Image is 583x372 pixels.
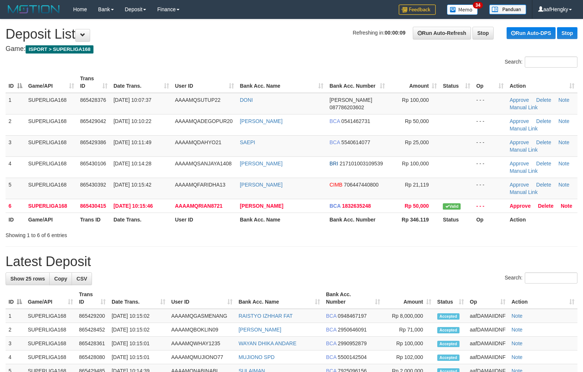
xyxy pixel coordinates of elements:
td: 5 [6,178,25,199]
span: Copy 5540614077 to clipboard [341,139,370,145]
td: SUPERLIGA168 [25,309,76,323]
a: Manual Link [510,104,538,110]
span: Copy 1832635248 to clipboard [342,203,371,209]
span: BCA [326,327,336,333]
th: Bank Acc. Number [326,213,388,226]
span: BCA [329,203,340,209]
th: Game/API: activate to sort column ascending [25,72,77,93]
td: 1 [6,309,25,323]
h1: Deposit List [6,27,577,42]
span: [DATE] 10:15:42 [113,182,151,188]
td: aafDAMAIIDNF [467,350,508,364]
a: Approve [510,203,531,209]
th: Status: activate to sort column ascending [434,288,467,309]
th: ID: activate to sort column descending [6,72,25,93]
th: Trans ID: activate to sort column ascending [76,288,109,309]
a: Note [511,327,523,333]
th: ID: activate to sort column descending [6,288,25,309]
a: Note [511,313,523,319]
h1: Latest Deposit [6,254,577,269]
span: Copy 706447440800 to clipboard [344,182,378,188]
td: SUPERLIGA168 [25,114,77,135]
td: - - - [473,114,507,135]
a: Manual Link [510,147,538,153]
input: Search: [525,272,577,284]
span: AAAAMQDAHYO21 [175,139,221,145]
th: Bank Acc. Number: activate to sort column ascending [323,288,383,309]
span: 865430392 [80,182,106,188]
a: Note [559,118,570,124]
td: SUPERLIGA168 [25,199,77,213]
span: [DATE] 10:07:37 [113,97,151,103]
span: Show 25 rows [10,276,45,282]
th: Rp 346.119 [388,213,440,226]
h4: Game: [6,45,577,53]
span: Copy [54,276,67,282]
a: [PERSON_NAME] [240,161,283,166]
a: Approve [510,182,529,188]
a: Delete [536,161,551,166]
span: AAAAMQSANJAYA1408 [175,161,232,166]
td: 2 [6,323,25,337]
span: BCA [326,354,336,360]
span: Copy 2990952879 to clipboard [338,340,367,346]
td: Rp 102,000 [383,350,434,364]
td: - - - [473,199,507,213]
a: Show 25 rows [6,272,50,285]
td: Rp 71,000 [383,323,434,337]
td: - - - [473,93,507,114]
span: [DATE] 10:11:49 [113,139,151,145]
span: Valid transaction [443,203,461,210]
td: SUPERLIGA168 [25,93,77,114]
span: Copy 0541462731 to clipboard [341,118,370,124]
span: 34 [473,2,483,9]
th: Amount: activate to sort column ascending [383,288,434,309]
th: ID [6,213,25,226]
td: 3 [6,135,25,156]
th: Game/API: activate to sort column ascending [25,288,76,309]
td: Rp 100,000 [383,337,434,350]
span: Rp 25,000 [405,139,429,145]
div: Showing 1 to 6 of 6 entries [6,229,237,239]
th: Bank Acc. Number: activate to sort column ascending [326,72,388,93]
span: Copy 087786203602 to clipboard [329,104,364,110]
span: 865430415 [80,203,106,209]
span: Accepted [437,355,460,361]
a: CSV [72,272,92,285]
th: User ID [172,213,237,226]
td: SUPERLIGA168 [25,350,76,364]
span: AAAAMQSUTUP22 [175,97,221,103]
td: 6 [6,199,25,213]
a: Note [511,354,523,360]
th: Date Trans.: activate to sort column ascending [111,72,172,93]
a: Approve [510,139,529,145]
td: 865429200 [76,309,109,323]
span: CIMB [329,182,342,188]
td: aafDAMAIIDNF [467,309,508,323]
span: [DATE] 10:10:22 [113,118,151,124]
td: [DATE] 10:15:02 [109,323,168,337]
span: [DATE] 10:15:46 [113,203,153,209]
span: Rp 100,000 [402,97,429,103]
a: [PERSON_NAME] [240,182,283,188]
a: [PERSON_NAME] [238,327,281,333]
td: - - - [473,135,507,156]
td: aafDAMAIIDNF [467,323,508,337]
td: 2 [6,114,25,135]
a: Manual Link [510,126,538,132]
span: Accepted [437,313,460,320]
a: Delete [538,203,553,209]
td: 4 [6,156,25,178]
img: Feedback.jpg [399,4,436,15]
th: Action [507,213,577,226]
span: 865430106 [80,161,106,166]
th: Action: activate to sort column ascending [507,72,577,93]
th: Game/API [25,213,77,226]
span: Rp 21,119 [405,182,429,188]
th: Amount: activate to sort column ascending [388,72,440,93]
th: Date Trans.: activate to sort column ascending [109,288,168,309]
a: [PERSON_NAME] [240,118,283,124]
span: BCA [326,340,336,346]
span: [DATE] 10:14:28 [113,161,151,166]
a: Approve [510,97,529,103]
